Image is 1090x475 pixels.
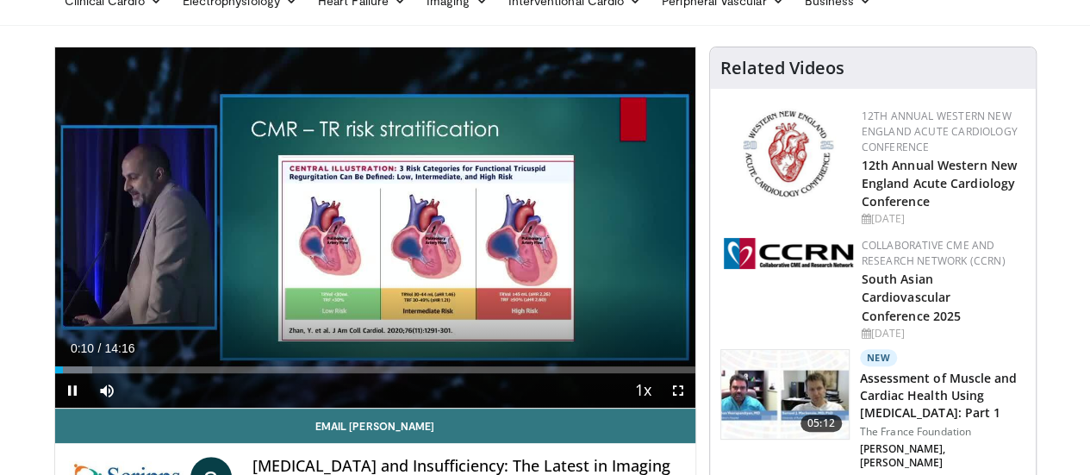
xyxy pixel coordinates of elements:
div: [DATE] [862,326,1022,341]
div: Progress Bar [55,366,695,373]
img: 0954f259-7907-4053-a817-32a96463ecc8.png.150x105_q85_autocrop_double_scale_upscale_version-0.2.png [740,109,836,199]
video-js: Video Player [55,47,695,409]
span: 14:16 [104,341,134,355]
button: Fullscreen [661,373,695,408]
button: Playback Rate [626,373,661,408]
p: [PERSON_NAME], [PERSON_NAME] [860,442,1025,470]
button: Pause [55,373,90,408]
a: Collaborative CME and Research Network (CCRN) [862,238,1006,268]
p: The France Foundation [860,425,1025,439]
h3: Assessment of Muscle and Cardiac Health Using [MEDICAL_DATA]: Part 1 [860,370,1025,422]
a: South Asian Cardiovascular Conference 2025 [862,271,962,323]
span: / [98,341,102,355]
div: [DATE] [862,211,1022,227]
a: Email [PERSON_NAME] [55,409,695,443]
p: New [860,349,898,366]
img: a04ee3ba-8487-4636-b0fb-5e8d268f3737.png.150x105_q85_autocrop_double_scale_upscale_version-0.2.png [724,238,853,269]
a: 12th Annual Western New England Acute Cardiology Conference [862,109,1018,154]
span: 0:10 [71,341,94,355]
span: 05:12 [800,415,842,432]
a: 12th Annual Western New England Acute Cardiology Conference [862,157,1017,209]
button: Mute [90,373,124,408]
img: f92a5301-425b-4362-b7b0-74b4bb4951bc.150x105_q85_crop-smart_upscale.jpg [721,350,849,440]
h4: Related Videos [720,58,844,78]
